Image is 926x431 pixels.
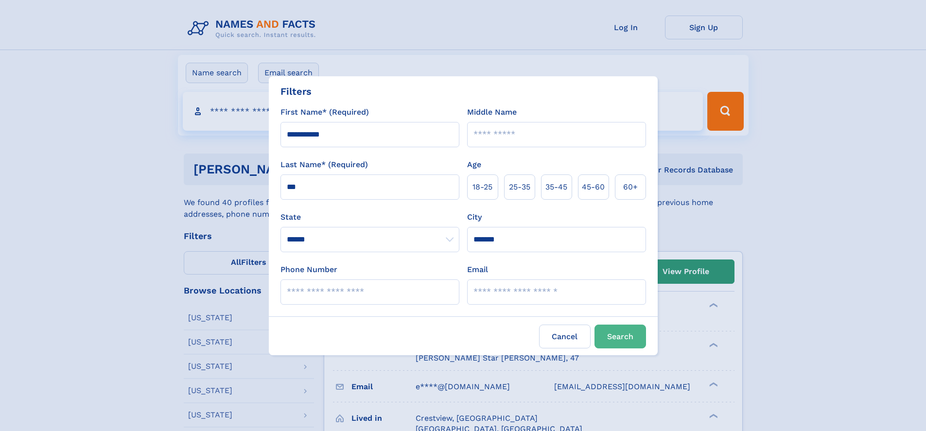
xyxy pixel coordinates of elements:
[280,264,337,276] label: Phone Number
[594,325,646,348] button: Search
[467,159,481,171] label: Age
[509,181,530,193] span: 25‑35
[539,325,591,348] label: Cancel
[545,181,567,193] span: 35‑45
[467,106,517,118] label: Middle Name
[280,211,459,223] label: State
[623,181,638,193] span: 60+
[472,181,492,193] span: 18‑25
[280,84,312,99] div: Filters
[467,211,482,223] label: City
[582,181,605,193] span: 45‑60
[467,264,488,276] label: Email
[280,159,368,171] label: Last Name* (Required)
[280,106,369,118] label: First Name* (Required)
